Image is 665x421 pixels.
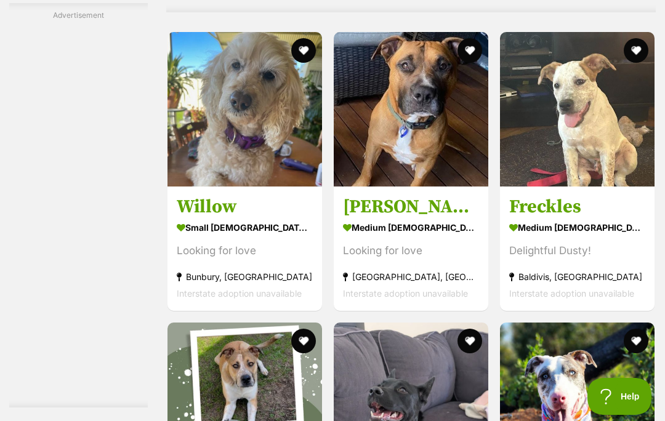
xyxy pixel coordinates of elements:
img: Willow - Poodle x Cocker Spaniel Dog [167,32,322,186]
div: Advertisement [9,3,148,407]
strong: medium [DEMOGRAPHIC_DATA] Dog [343,219,479,236]
div: Delightful Dusty! [509,243,645,259]
iframe: Help Scout Beacon - Open [587,378,653,415]
div: Looking for love [343,243,479,259]
div: Looking for love [177,243,313,259]
h3: [PERSON_NAME] [343,195,479,219]
img: Rex - Mixed Breed x Mixed breed Dog [334,32,488,186]
img: Freckles - Mixed breed Dog [500,32,655,186]
button: favourite [291,329,316,353]
strong: medium [DEMOGRAPHIC_DATA] Dog [509,219,645,236]
strong: [GEOGRAPHIC_DATA], [GEOGRAPHIC_DATA] [343,268,479,285]
button: favourite [624,38,648,63]
strong: small [DEMOGRAPHIC_DATA] Dog [177,219,313,236]
h3: Willow [177,195,313,219]
span: Interstate adoption unavailable [509,288,634,299]
button: favourite [457,38,482,63]
strong: Baldivis, [GEOGRAPHIC_DATA] [509,268,645,285]
span: Interstate adoption unavailable [177,288,302,299]
strong: Bunbury, [GEOGRAPHIC_DATA] [177,268,313,285]
button: favourite [457,329,482,353]
button: favourite [624,329,648,353]
a: Freckles medium [DEMOGRAPHIC_DATA] Dog Delightful Dusty! Baldivis, [GEOGRAPHIC_DATA] Interstate a... [500,186,655,311]
button: favourite [291,38,316,63]
span: Interstate adoption unavailable [343,288,468,299]
h3: Freckles [509,195,645,219]
iframe: Advertisement [30,26,128,395]
a: Willow small [DEMOGRAPHIC_DATA] Dog Looking for love Bunbury, [GEOGRAPHIC_DATA] Interstate adopti... [167,186,322,311]
a: [PERSON_NAME] medium [DEMOGRAPHIC_DATA] Dog Looking for love [GEOGRAPHIC_DATA], [GEOGRAPHIC_DATA]... [334,186,488,311]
